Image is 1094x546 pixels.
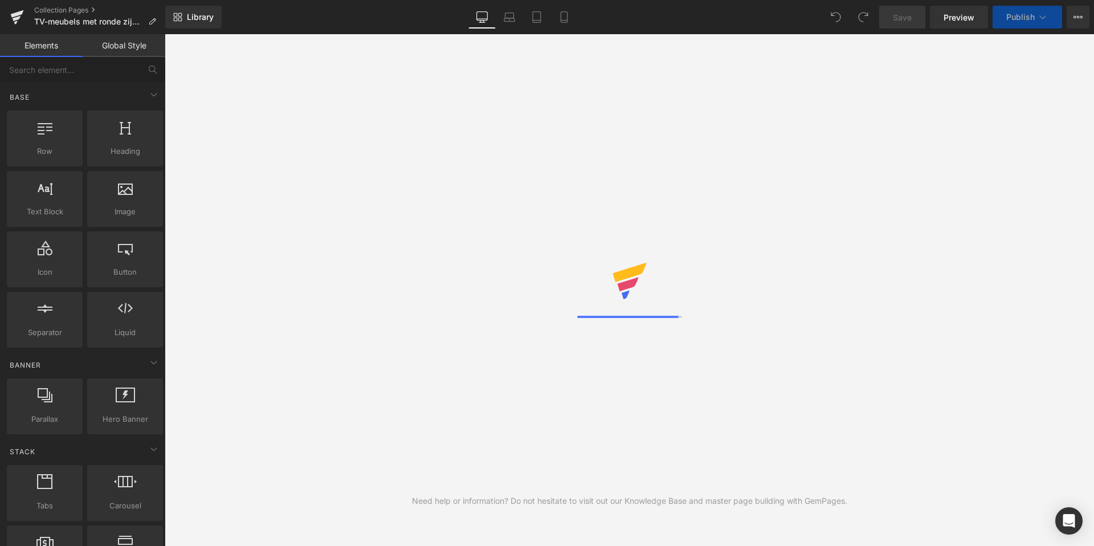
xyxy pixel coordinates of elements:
span: Tabs [10,500,79,512]
a: Global Style [83,34,165,57]
span: Row [10,145,79,157]
span: Library [187,12,214,22]
span: Liquid [91,327,160,339]
span: Parallax [10,413,79,425]
span: Save [893,11,912,23]
span: Text Block [10,206,79,218]
span: Icon [10,266,79,278]
span: Carousel [91,500,160,512]
a: Laptop [496,6,523,28]
a: Collection Pages [34,6,165,15]
span: Button [91,266,160,278]
button: Publish [993,6,1062,28]
a: Desktop [468,6,496,28]
button: Undo [824,6,847,28]
span: Stack [9,446,36,457]
div: Open Intercom Messenger [1055,507,1083,535]
a: Preview [930,6,988,28]
span: Preview [944,11,974,23]
span: Banner [9,360,42,370]
a: Tablet [523,6,550,28]
span: Base [9,92,31,103]
span: Image [91,206,160,218]
div: Need help or information? Do not hesitate to visit out our Knowledge Base and master page buildin... [412,495,847,507]
span: TV-meubels met ronde zijkant [34,17,144,26]
span: Heading [91,145,160,157]
span: Separator [10,327,79,339]
button: Redo [852,6,875,28]
a: Mobile [550,6,578,28]
span: Hero Banner [91,413,160,425]
span: Publish [1006,13,1035,22]
button: More [1067,6,1089,28]
a: New Library [165,6,222,28]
